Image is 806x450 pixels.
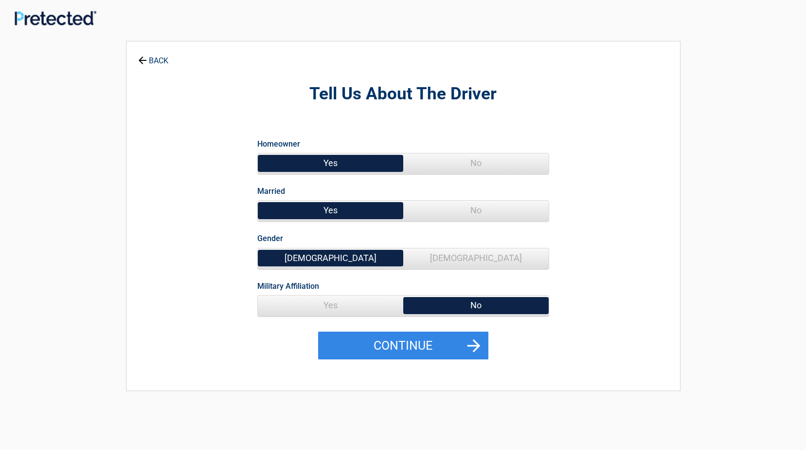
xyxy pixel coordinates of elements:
label: Homeowner [257,137,300,150]
span: No [403,296,549,315]
label: Military Affiliation [257,280,319,293]
span: Yes [258,296,403,315]
span: Yes [258,201,403,220]
span: [DEMOGRAPHIC_DATA] [403,248,549,268]
span: No [403,201,549,220]
span: No [403,153,549,173]
button: Continue [318,332,488,360]
label: Gender [257,232,283,245]
span: [DEMOGRAPHIC_DATA] [258,248,403,268]
a: BACK [136,48,170,65]
h2: Tell Us About The Driver [180,83,627,106]
label: Married [257,185,285,198]
img: Main Logo [15,11,96,25]
span: Yes [258,153,403,173]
